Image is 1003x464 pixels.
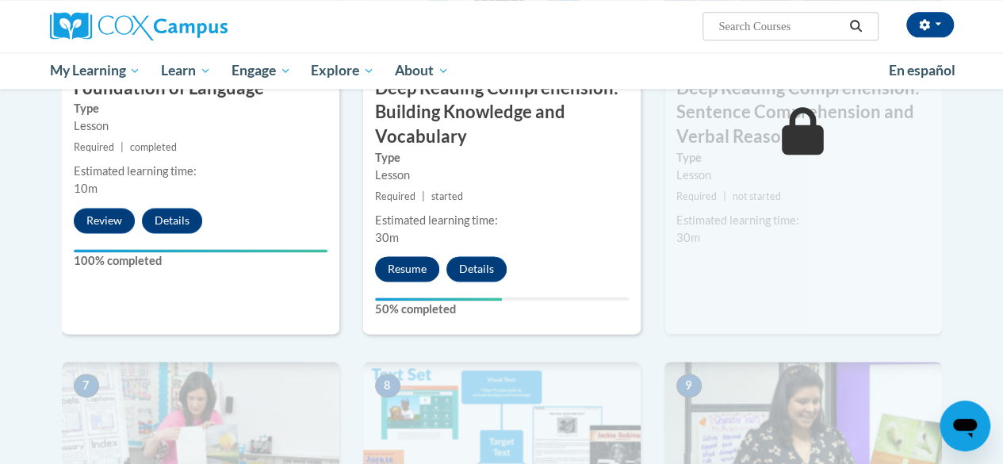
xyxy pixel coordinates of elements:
[74,249,327,252] div: Your progress
[74,252,327,270] label: 100% completed
[311,61,374,80] span: Explore
[363,76,641,149] h3: Deep Reading Comprehension: Building Knowledge and Vocabulary
[385,52,459,89] a: About
[431,190,463,202] span: started
[889,62,955,79] span: En español
[50,12,228,40] img: Cox Campus
[375,374,400,397] span: 8
[40,52,151,89] a: My Learning
[940,401,990,451] iframe: Button to launch messaging window
[446,256,507,282] button: Details
[375,149,629,167] label: Type
[375,256,439,282] button: Resume
[844,17,867,36] button: Search
[422,190,425,202] span: |
[50,12,335,40] a: Cox Campus
[676,149,930,167] label: Type
[74,182,98,195] span: 10m
[142,208,202,233] button: Details
[906,12,954,37] button: Account Settings
[375,212,629,229] div: Estimated learning time:
[733,190,781,202] span: not started
[879,54,966,87] a: En español
[74,374,99,397] span: 7
[121,141,124,153] span: |
[151,52,221,89] a: Learn
[723,190,726,202] span: |
[74,141,114,153] span: Required
[676,190,717,202] span: Required
[375,297,502,301] div: Your progress
[74,100,327,117] label: Type
[74,117,327,135] div: Lesson
[49,61,140,80] span: My Learning
[232,61,291,80] span: Engage
[375,167,629,184] div: Lesson
[676,212,930,229] div: Estimated learning time:
[161,61,211,80] span: Learn
[676,231,700,244] span: 30m
[221,52,301,89] a: Engage
[664,76,942,149] h3: Deep Reading Comprehension: Sentence Comprehension and Verbal Reasoning
[130,141,177,153] span: completed
[395,61,449,80] span: About
[375,301,629,318] label: 50% completed
[38,52,966,89] div: Main menu
[375,231,399,244] span: 30m
[676,167,930,184] div: Lesson
[375,190,415,202] span: Required
[74,163,327,180] div: Estimated learning time:
[717,17,844,36] input: Search Courses
[301,52,385,89] a: Explore
[74,208,135,233] button: Review
[676,374,702,397] span: 9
